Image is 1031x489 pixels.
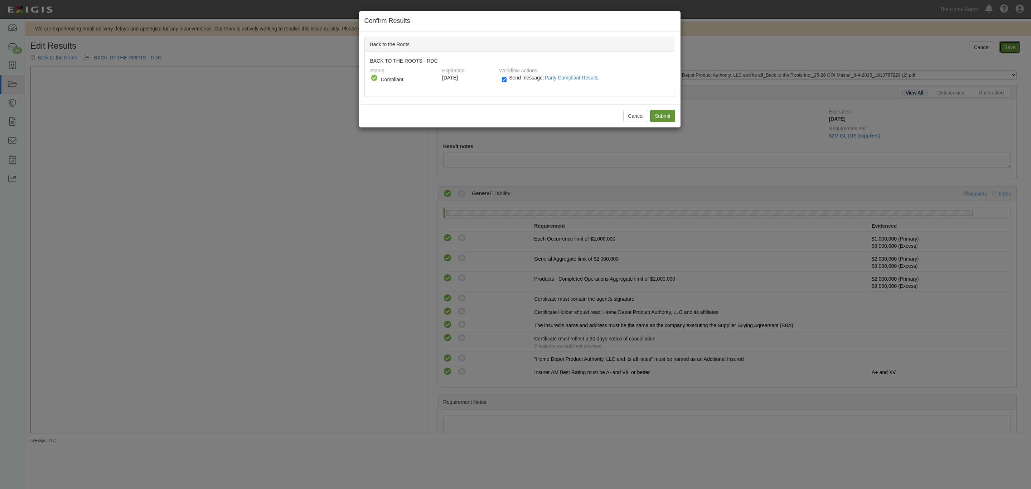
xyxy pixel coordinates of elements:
input: Send message:Party Compliant Results [502,76,507,84]
span: Send message: [509,75,601,81]
i: Compliant [370,74,378,82]
div: Back to the Roots [365,37,675,52]
label: Status [370,64,384,74]
button: Send message: [544,73,601,82]
div: BACK TO THE ROOTS - RDC [365,52,675,97]
input: Submit [650,110,675,122]
button: Cancel [623,110,648,122]
label: Workflow Actions [499,64,537,74]
div: Compliant [381,76,435,83]
h4: Confirm Results [364,16,675,26]
label: Expiration [442,64,464,74]
span: Party Compliant Results [545,75,599,81]
div: [DATE] [442,74,494,81]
